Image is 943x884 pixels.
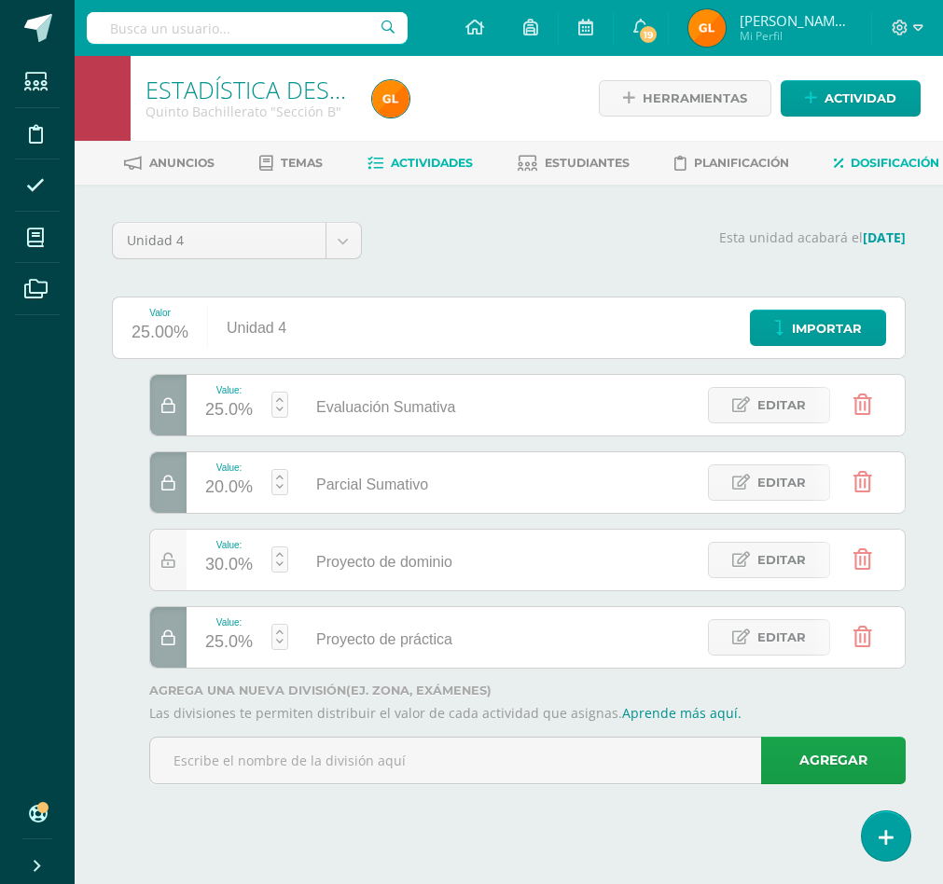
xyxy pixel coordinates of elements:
strong: (ej. Zona, Exámenes) [346,684,492,698]
div: 25.0% [205,628,253,657]
a: Anuncios [124,148,215,178]
a: Unidad 4 [113,223,361,258]
a: ESTADÍSTICA DESCRIPTIVA [146,74,423,105]
input: Busca un usuario... [87,12,408,44]
span: Proyecto de dominio [316,554,452,570]
div: 30.0% [205,550,253,580]
span: Herramientas [643,81,747,116]
input: Escribe el nombre de la división aquí [150,738,905,783]
a: Importar [750,310,886,346]
span: Unidad 4 [127,223,312,258]
a: Actividad [781,80,921,117]
div: Valor [132,308,188,318]
a: Estudiantes [518,148,630,178]
span: Editar [757,543,806,577]
a: Agregar [761,737,906,784]
span: Anuncios [149,156,215,170]
div: 25.0% [205,395,253,425]
div: 25.00% [132,318,188,348]
a: Aprende más aquí. [622,704,742,722]
img: d2cef42ddc62b0eba814593b3d2dc4d6.png [372,80,409,117]
div: Value: [205,617,253,628]
span: Dosificación [851,156,939,170]
div: Value: [205,463,253,473]
span: Editar [757,620,806,655]
span: Actividad [825,81,896,116]
span: Parcial Sumativo [316,477,428,492]
p: Las divisiones te permiten distribuir el valor de cada actividad que asignas. [149,705,906,722]
div: Value: [205,385,253,395]
span: Mi Perfil [740,28,852,44]
span: Importar [792,311,862,346]
div: Value: [205,540,253,550]
span: Editar [757,388,806,422]
span: [PERSON_NAME] [PERSON_NAME] [740,11,852,30]
span: Editar [757,465,806,500]
span: Actividades [391,156,473,170]
a: Planificación [674,148,789,178]
div: Unidad 4 [208,297,305,358]
label: Agrega una nueva división [149,684,906,698]
a: Temas [259,148,323,178]
span: Proyecto de práctica [316,631,452,647]
span: 19 [638,24,659,45]
span: Evaluación Sumativa [316,399,455,415]
h1: ESTADÍSTICA DESCRIPTIVA [146,76,350,103]
div: Quinto Bachillerato 'Sección B' [146,103,350,120]
a: Actividades [367,148,473,178]
span: Planificación [694,156,789,170]
p: Esta unidad acabará el [384,229,906,246]
a: Dosificación [834,148,939,178]
img: d2cef42ddc62b0eba814593b3d2dc4d6.png [688,9,726,47]
strong: [DATE] [863,228,906,246]
a: Herramientas [599,80,771,117]
span: Temas [281,156,323,170]
span: Estudiantes [545,156,630,170]
div: 20.0% [205,473,253,503]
